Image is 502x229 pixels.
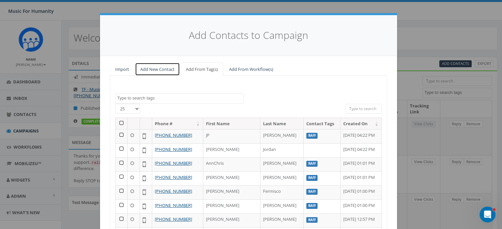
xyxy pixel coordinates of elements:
[203,185,260,199] td: [PERSON_NAME]
[155,132,192,138] a: [PHONE_NUMBER]
[480,207,495,222] iframe: Intercom live chat
[155,146,192,152] a: [PHONE_NUMBER]
[260,199,304,214] td: [PERSON_NAME]
[346,104,382,114] input: Type to search
[155,216,192,222] a: [PHONE_NUMBER]
[203,171,260,186] td: [PERSON_NAME]
[306,133,318,139] label: Raff
[341,157,382,171] td: [DATE] 01:01 PM
[181,63,223,76] a: Add From Tag(s)
[260,118,304,129] th: Last Name
[306,217,318,223] label: Raff
[203,157,260,171] td: AnnChris
[203,129,260,143] td: JP
[203,118,260,129] th: First Name
[260,213,304,227] td: [PERSON_NAME]
[203,199,260,214] td: [PERSON_NAME]
[341,185,382,199] td: [DATE] 01:00 PM
[110,63,134,76] a: Import
[260,157,304,171] td: [PERSON_NAME]
[304,118,341,129] th: Contact Tags
[152,118,203,129] th: Phone #: activate to sort column ascending
[341,199,382,214] td: [DATE] 01:00 PM
[155,202,192,208] a: [PHONE_NUMBER]
[203,143,260,157] td: [PERSON_NAME]
[203,213,260,227] td: [PERSON_NAME]
[260,143,304,157] td: Jordan
[260,185,304,199] td: Fermisco
[341,118,382,129] th: Created On: activate to sort column ascending
[110,28,387,43] h4: Add Contacts to Campaign
[341,213,382,227] td: [DATE] 12:57 PM
[135,63,180,76] a: Add New Contact
[155,174,192,180] a: [PHONE_NUMBER]
[155,188,192,194] a: [PHONE_NUMBER]
[155,160,192,166] a: [PHONE_NUMBER]
[341,171,382,186] td: [DATE] 01:01 PM
[224,63,279,76] a: Add From Workflow(s)
[306,203,318,209] label: Raff
[306,189,318,195] label: Raff
[260,129,304,143] td: [PERSON_NAME]
[306,161,318,167] label: Raff
[306,175,318,181] label: Raff
[117,95,243,101] textarea: Search
[341,143,382,157] td: [DATE] 04:22 PM
[341,129,382,143] td: [DATE] 04:22 PM
[260,171,304,186] td: [PERSON_NAME]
